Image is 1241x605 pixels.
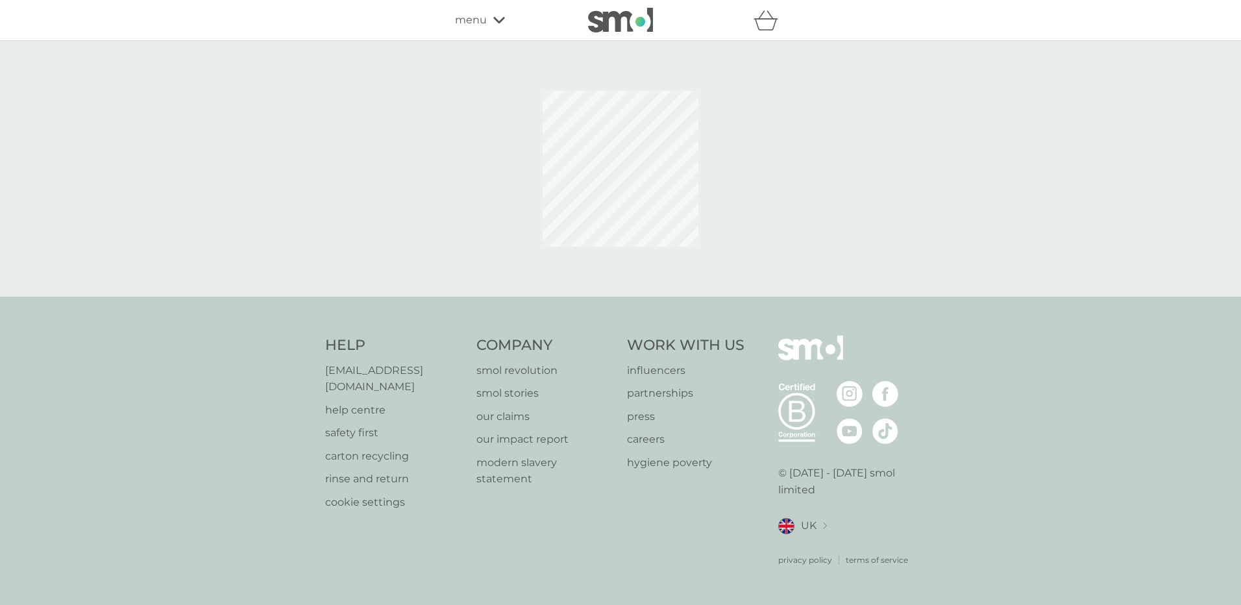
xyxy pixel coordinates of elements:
a: rinse and return [325,471,463,488]
img: visit the smol Facebook page [872,381,898,407]
img: select a new location [823,523,827,530]
a: terms of service [846,554,908,566]
a: partnerships [627,385,744,402]
span: menu [455,12,487,29]
a: cookie settings [325,494,463,511]
a: carton recycling [325,448,463,465]
div: basket [754,7,786,33]
a: modern slavery statement [476,454,615,488]
h4: Work With Us [627,336,744,356]
a: safety first [325,425,463,441]
a: press [627,408,744,425]
img: UK flag [778,518,794,534]
img: smol [778,336,843,380]
a: smol revolution [476,362,615,379]
a: hygiene poverty [627,454,744,471]
a: influencers [627,362,744,379]
a: careers [627,431,744,448]
h4: Help [325,336,463,356]
a: our impact report [476,431,615,448]
h4: Company [476,336,615,356]
img: visit the smol Instagram page [837,381,863,407]
a: our claims [476,408,615,425]
img: visit the smol Tiktok page [872,418,898,444]
img: visit the smol Youtube page [837,418,863,444]
a: smol stories [476,385,615,402]
a: help centre [325,402,463,419]
span: UK [801,517,817,534]
a: privacy policy [778,554,832,566]
p: © [DATE] - [DATE] smol limited [778,465,916,498]
img: smol [588,8,653,32]
a: [EMAIL_ADDRESS][DOMAIN_NAME] [325,362,463,395]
